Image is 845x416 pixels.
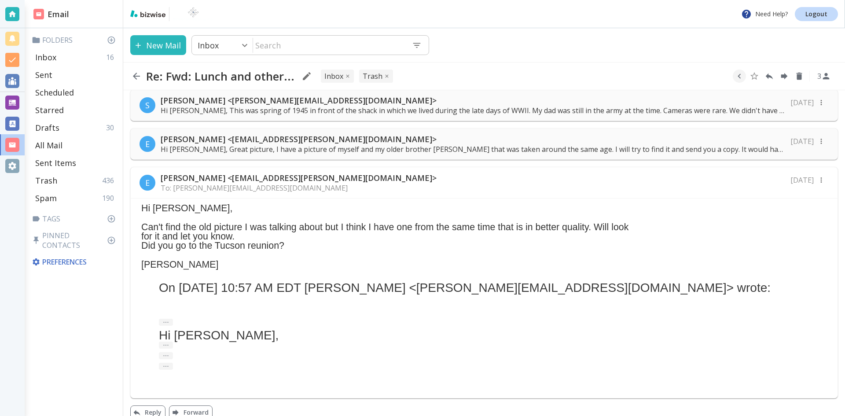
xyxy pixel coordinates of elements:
[146,69,294,83] h2: Re: Fwd: Lunch and other...
[161,173,437,183] p: [PERSON_NAME] <[EMAIL_ADDRESS][PERSON_NAME][DOMAIN_NAME]>
[32,136,119,154] div: All Mail
[130,35,186,55] button: New Mail
[763,70,776,83] button: Reply
[35,70,52,80] p: Sent
[35,158,76,168] p: Sent Items
[33,9,44,19] img: DashboardSidebarEmail.svg
[790,175,814,185] p: [DATE]
[253,36,405,54] input: Search
[106,123,118,133] p: 30
[32,189,119,207] div: Spam190
[32,257,118,267] p: Preferences
[102,193,118,203] p: 190
[324,71,343,81] p: INBOX
[32,231,119,250] p: Pinned Contacts
[145,139,150,149] p: E
[741,9,788,19] p: Need Help?
[32,172,119,189] div: Trash436
[32,119,119,136] div: Drafts30
[35,52,56,63] p: Inbox
[161,183,437,193] p: To: [PERSON_NAME][EMAIL_ADDRESS][DOMAIN_NAME]
[130,10,165,17] img: bizwise
[30,254,119,270] div: Preferences
[161,106,785,115] p: Hi [PERSON_NAME], This was spring of 1945 in front of the shack in which we lived during the late...
[35,175,57,186] p: Trash
[805,11,827,17] p: Logout
[145,177,150,188] p: E
[790,98,814,107] p: [DATE]
[32,84,119,101] div: Scheduled
[817,71,821,81] p: 3
[790,136,814,146] p: [DATE]
[35,140,62,151] p: All Mail
[161,134,785,144] p: [PERSON_NAME] <[EMAIL_ADDRESS][PERSON_NAME][DOMAIN_NAME]>
[102,176,118,185] p: 436
[198,40,219,51] p: Inbox
[35,87,74,98] p: Scheduled
[35,122,59,133] p: Drafts
[795,7,838,21] a: Logout
[33,8,69,20] h2: Email
[778,70,791,83] button: Forward
[32,35,119,45] p: Folders
[793,70,806,83] button: Delete
[813,66,834,87] button: See Participants
[363,71,382,81] p: TRASH
[131,167,838,199] div: E[PERSON_NAME] <[EMAIL_ADDRESS][PERSON_NAME][DOMAIN_NAME]>To: [PERSON_NAME][EMAIL_ADDRESS][DOMAIN...
[32,48,119,66] div: Inbox16
[161,144,785,154] p: Hi [PERSON_NAME], Great picture, I have a picture of myself and my older brother [PERSON_NAME] th...
[106,52,118,62] p: 16
[145,100,150,110] p: S
[173,7,213,21] img: BioTech International
[35,105,64,115] p: Starred
[32,101,119,119] div: Starred
[35,193,57,203] p: Spam
[32,214,119,224] p: Tags
[32,154,119,172] div: Sent Items
[32,66,119,84] div: Sent
[161,95,785,106] p: [PERSON_NAME] <[PERSON_NAME][EMAIL_ADDRESS][DOMAIN_NAME]>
